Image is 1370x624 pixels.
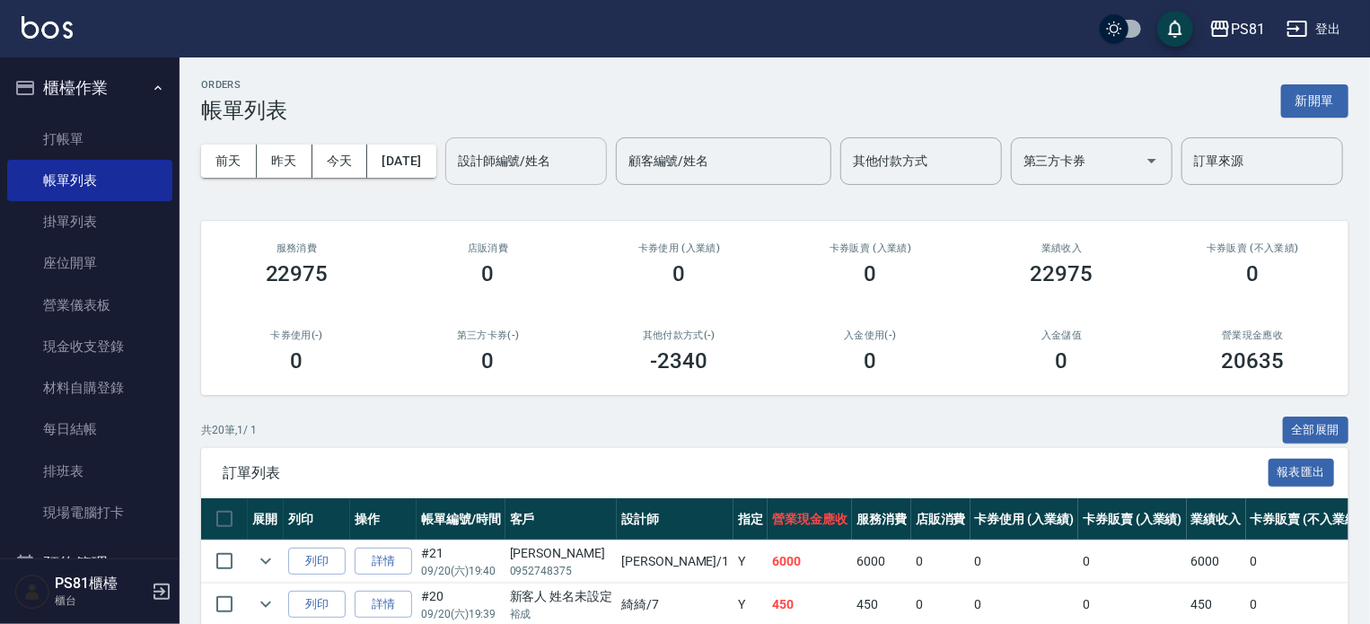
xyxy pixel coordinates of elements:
p: 0952748375 [510,563,613,579]
td: 6000 [768,541,852,583]
button: 預約管理 [7,541,172,587]
div: [PERSON_NAME] [510,544,613,563]
h3: 0 [482,348,495,374]
td: 6000 [852,541,911,583]
span: 訂單列表 [223,464,1269,482]
a: 報表匯出 [1269,463,1335,480]
button: 櫃檯作業 [7,65,172,111]
button: 列印 [288,548,346,576]
p: 09/20 (六) 19:39 [421,606,501,622]
a: 座位開單 [7,242,172,284]
td: 0 [1246,541,1366,583]
h2: 第三方卡券(-) [414,330,562,341]
td: [PERSON_NAME] /1 [617,541,733,583]
h2: 入金儲值 [988,330,1136,341]
h3: 帳單列表 [201,98,287,123]
th: 店販消費 [911,498,970,541]
td: 0 [1078,541,1187,583]
h2: 店販消費 [414,242,562,254]
button: expand row [252,591,279,618]
p: 櫃台 [55,593,146,609]
button: [DATE] [367,145,435,178]
h3: 0 [1056,348,1068,374]
h3: 0 [673,261,686,286]
th: 卡券販賣 (不入業績) [1246,498,1366,541]
h2: 卡券販賣 (入業績) [796,242,944,254]
a: 打帳單 [7,119,172,160]
a: 排班表 [7,451,172,492]
th: 卡券販賣 (入業績) [1078,498,1187,541]
h2: 卡券販賣 (不入業績) [1179,242,1327,254]
button: PS81 [1202,11,1272,48]
p: 裕成 [510,606,613,622]
div: 新客人 姓名未設定 [510,587,613,606]
a: 每日結帳 [7,409,172,450]
button: 列印 [288,591,346,619]
a: 詳情 [355,591,412,619]
h3: -2340 [651,348,708,374]
th: 展開 [248,498,284,541]
button: 前天 [201,145,257,178]
button: Open [1137,146,1166,175]
h2: 卡券使用(-) [223,330,371,341]
h2: 卡券使用 (入業績) [605,242,753,254]
h3: 0 [1247,261,1260,286]
h3: 0 [865,348,877,374]
th: 列印 [284,498,350,541]
h3: 22975 [1031,261,1093,286]
button: save [1157,11,1193,47]
p: 共 20 筆, 1 / 1 [201,422,257,438]
h3: 服務消費 [223,242,371,254]
h2: 營業現金應收 [1179,330,1327,341]
th: 設計師 [617,498,733,541]
td: 0 [911,541,970,583]
a: 帳單列表 [7,160,172,201]
button: 報表匯出 [1269,459,1335,487]
th: 客戶 [505,498,618,541]
td: #21 [417,541,505,583]
button: 登出 [1279,13,1348,46]
td: 0 [970,541,1079,583]
th: 服務消費 [852,498,911,541]
th: 指定 [733,498,768,541]
a: 營業儀表板 [7,285,172,326]
a: 材料自購登錄 [7,367,172,409]
h5: PS81櫃檯 [55,575,146,593]
h2: 入金使用(-) [796,330,944,341]
img: Person [14,574,50,610]
td: 6000 [1187,541,1246,583]
th: 業績收入 [1187,498,1246,541]
a: 掛單列表 [7,201,172,242]
div: PS81 [1231,18,1265,40]
th: 操作 [350,498,417,541]
h2: ORDERS [201,79,287,91]
a: 現場電腦打卡 [7,492,172,533]
a: 詳情 [355,548,412,576]
h3: 0 [865,261,877,286]
button: 全部展開 [1283,417,1349,444]
a: 新開單 [1281,92,1348,109]
h3: 22975 [266,261,329,286]
h3: 20635 [1222,348,1285,374]
button: 昨天 [257,145,312,178]
th: 卡券使用 (入業績) [970,498,1079,541]
button: 新開單 [1281,84,1348,118]
a: 現金收支登錄 [7,326,172,367]
img: Logo [22,16,73,39]
h2: 其他付款方式(-) [605,330,753,341]
td: Y [733,541,768,583]
button: expand row [252,548,279,575]
button: 今天 [312,145,368,178]
p: 09/20 (六) 19:40 [421,563,501,579]
h3: 0 [482,261,495,286]
th: 帳單編號/時間 [417,498,505,541]
th: 營業現金應收 [768,498,852,541]
h2: 業績收入 [988,242,1136,254]
h3: 0 [291,348,303,374]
